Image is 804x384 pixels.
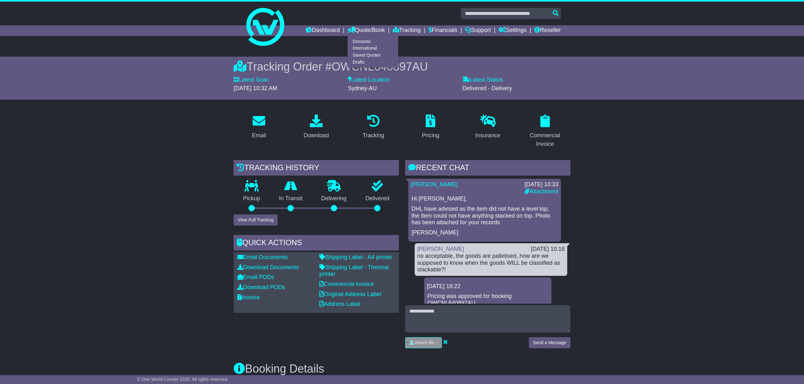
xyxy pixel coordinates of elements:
[524,188,558,195] a: Attachment
[427,293,548,307] p: Pricing was approved for booking OWCNL640897AU.
[356,195,399,202] p: Delivered
[304,131,329,140] div: Download
[411,229,558,236] p: [PERSON_NAME]
[319,254,392,260] a: Shipping Label - A4 printer
[312,195,356,202] p: Delivering
[348,38,398,45] a: Domestic
[471,112,504,142] a: Insurance
[417,246,464,252] a: [PERSON_NAME]
[237,264,299,270] a: Download Documents
[270,195,312,202] p: In Transit
[499,25,526,36] a: Settings
[524,181,558,188] div: [DATE] 10:33
[359,112,388,142] a: Tracking
[405,160,570,177] div: RECENT CHAT
[234,362,570,375] h3: Booking Details
[531,246,565,253] div: [DATE] 10:18
[462,77,503,84] label: Latest Status
[348,36,398,67] div: Quote/Book
[234,160,399,177] div: Tracking history
[417,253,565,273] div: no acceptable, the goods are palletised, how are we supposed to know when the goods WILL be class...
[524,131,566,148] div: Commercial Invoice
[422,131,439,140] div: Pricing
[234,77,269,84] label: Latest Scan
[237,284,285,290] a: Download PODs
[429,25,457,36] a: Financials
[319,291,381,297] a: Original Address Label
[348,25,385,36] a: Quote/Book
[248,112,270,142] a: Email
[234,214,278,226] button: View Full Tracking
[237,274,274,280] a: Email PODs
[319,281,374,287] a: Commercial Invoice
[462,85,512,91] span: Delivered - Delivery
[348,45,398,52] a: International
[348,85,377,91] span: Sydney-AU
[319,301,360,307] a: Address Label
[348,59,398,65] a: Drafts
[348,77,390,84] label: Latest Location
[234,195,270,202] p: Pickup
[348,52,398,59] a: Saved Quotes
[306,25,340,36] a: Dashboard
[363,131,384,140] div: Tracking
[534,25,561,36] a: Reseller
[237,254,288,260] a: Email Documents
[519,112,570,151] a: Commercial Invoice
[393,25,421,36] a: Tracking
[234,60,570,73] div: Tracking Order #
[237,294,260,300] a: Invoice
[252,131,266,140] div: Email
[234,235,399,252] div: Quick Actions
[475,131,500,140] div: Insurance
[427,283,549,290] div: [DATE] 18:22
[411,181,458,188] a: [PERSON_NAME]
[319,264,389,277] a: Shipping Label - Thermal printer
[234,85,277,91] span: [DATE] 10:32 AM
[465,25,491,36] a: Support
[137,377,229,382] span: © One World Courier 2025. All rights reserved.
[411,206,558,226] p: DHL have advised as the item did not have a level top, the item could not have anything stacked o...
[332,60,428,73] span: OWCNL640897AU
[411,195,558,202] p: Hi [PERSON_NAME],
[299,112,333,142] a: Download
[529,337,570,348] button: Send a Message
[418,112,443,142] a: Pricing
